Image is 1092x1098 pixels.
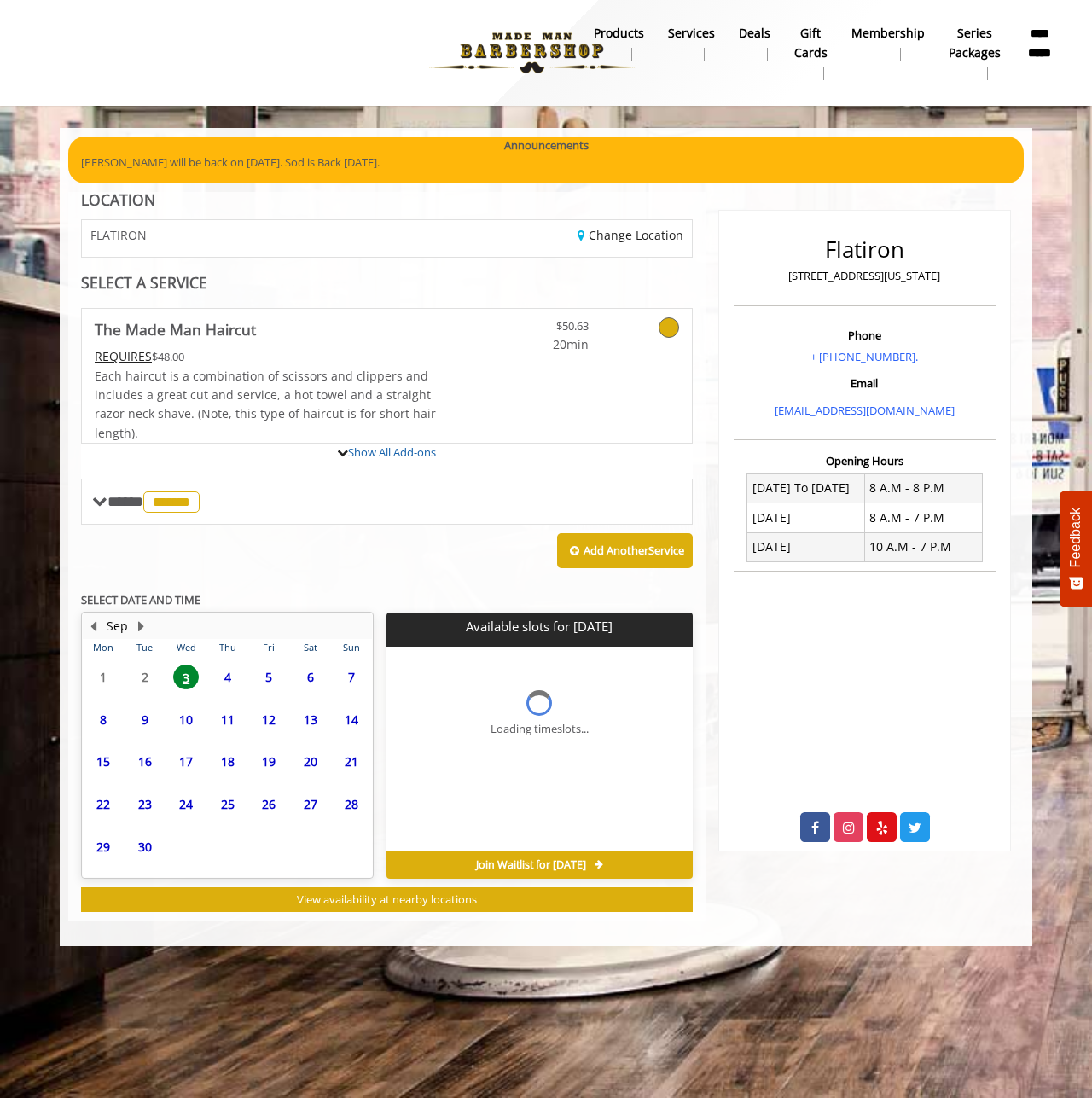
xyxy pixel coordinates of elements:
[81,275,693,291] div: SELECT A SERVICE
[206,656,247,699] td: Select day4
[734,455,996,467] h3: Opening Hours
[738,377,991,389] h3: Email
[289,783,330,826] td: Select day27
[124,741,165,783] td: Select day16
[86,617,100,636] button: Previous Month
[81,443,693,444] div: The Made Man Haircut Add-onS
[656,21,727,66] a: ServicesServices
[1068,508,1083,567] span: Feedback
[839,21,937,66] a: MembershipMembership
[739,24,770,43] b: Deals
[124,639,165,656] th: Tue
[810,349,918,364] a: + [PHONE_NUMBER].
[747,503,865,532] td: [DATE]
[206,741,247,783] td: Select day18
[81,189,155,210] b: LOCATION
[215,792,241,816] span: 25
[488,335,589,354] span: 20min
[132,834,158,859] span: 30
[215,707,241,732] span: 11
[256,707,282,732] span: 12
[132,707,158,732] span: 9
[124,783,165,826] td: Select day23
[476,858,586,872] span: Join Waitlist for [DATE]
[727,21,782,66] a: DealsDeals
[738,267,991,285] p: [STREET_ADDRESS][US_STATE]
[864,532,982,561] td: 10 A.M - 7 P.M
[90,707,116,732] span: 8
[166,741,206,783] td: Select day17
[83,639,124,656] th: Mon
[248,639,289,656] th: Fri
[173,749,199,774] span: 17
[81,154,1011,171] p: [PERSON_NAME] will be back on [DATE]. Sod is Back [DATE].
[81,592,200,607] b: SELECT DATE AND TIME
[851,24,925,43] b: Membership
[949,24,1001,62] b: Series packages
[298,665,323,689] span: 6
[166,656,206,699] td: Select day3
[937,21,1013,84] a: Series packagesSeries packages
[782,21,839,84] a: Gift cardsgift cards
[256,749,282,774] span: 19
[289,656,330,699] td: Select day6
[83,825,124,868] td: Select day29
[582,21,656,66] a: Productsproducts
[864,473,982,503] td: 8 A.M - 8 P.M
[215,749,241,774] span: 18
[331,699,373,741] td: Select day14
[83,699,124,741] td: Select day8
[90,749,116,774] span: 15
[289,639,330,656] th: Sat
[298,792,323,816] span: 27
[584,543,684,558] b: Add Another Service
[90,229,147,241] span: FLATIRON
[331,783,373,826] td: Select day28
[339,707,364,732] span: 14
[248,783,289,826] td: Select day26
[248,699,289,741] td: Select day12
[491,720,589,738] div: Loading timeslots...
[132,792,158,816] span: 23
[124,699,165,741] td: Select day9
[173,792,199,816] span: 24
[215,665,241,689] span: 4
[415,6,649,100] img: Made Man Barbershop logo
[747,532,865,561] td: [DATE]
[166,699,206,741] td: Select day10
[256,665,282,689] span: 5
[738,329,991,341] h3: Phone
[331,639,373,656] th: Sun
[107,617,128,636] button: Sep
[339,665,364,689] span: 7
[173,707,199,732] span: 10
[90,834,116,859] span: 29
[206,639,247,656] th: Thu
[738,237,991,262] h2: Flatiron
[298,707,323,732] span: 13
[488,309,589,354] a: $50.63
[124,825,165,868] td: Select day30
[297,892,477,907] span: View availability at nearby locations
[256,792,282,816] span: 26
[134,617,148,636] button: Next Month
[132,749,158,774] span: 16
[504,137,589,154] b: Announcements
[166,783,206,826] td: Select day24
[166,639,206,656] th: Wed
[775,403,955,418] a: [EMAIL_ADDRESS][DOMAIN_NAME]
[578,227,683,243] a: Change Location
[794,24,828,62] b: gift cards
[289,741,330,783] td: Select day20
[83,783,124,826] td: Select day22
[95,348,152,364] span: This service needs some Advance to be paid before we block your appointment
[248,656,289,699] td: Select day5
[557,533,693,569] button: Add AnotherService
[864,503,982,532] td: 8 A.M - 7 P.M
[83,741,124,783] td: Select day15
[248,741,289,783] td: Select day19
[206,783,247,826] td: Select day25
[1060,491,1092,607] button: Feedback - Show survey
[173,665,199,689] span: 3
